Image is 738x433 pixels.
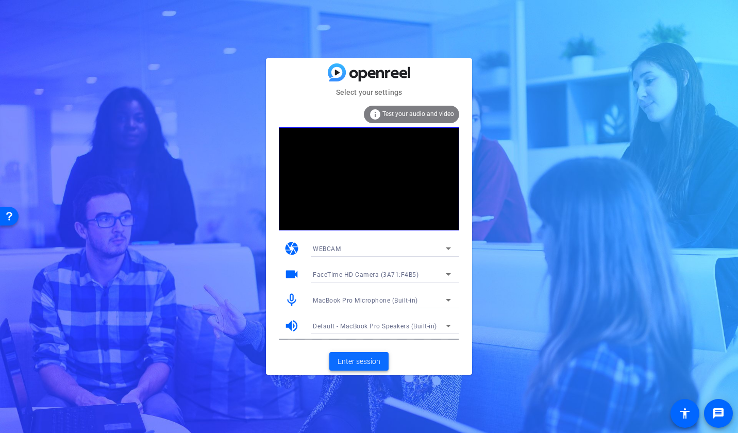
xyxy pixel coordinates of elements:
[284,241,299,256] mat-icon: camera
[369,108,381,121] mat-icon: info
[284,292,299,308] mat-icon: mic_none
[313,323,437,330] span: Default - MacBook Pro Speakers (Built-in)
[328,63,410,81] img: blue-gradient.svg
[313,297,418,304] span: MacBook Pro Microphone (Built-in)
[329,352,389,371] button: Enter session
[382,110,454,118] span: Test your audio and video
[313,271,418,278] span: FaceTime HD Camera (3A71:F4B5)
[338,356,380,367] span: Enter session
[712,407,725,420] mat-icon: message
[284,318,299,334] mat-icon: volume_up
[679,407,691,420] mat-icon: accessibility
[284,267,299,282] mat-icon: videocam
[266,87,472,98] mat-card-subtitle: Select your settings
[313,245,341,253] span: WEBCAM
